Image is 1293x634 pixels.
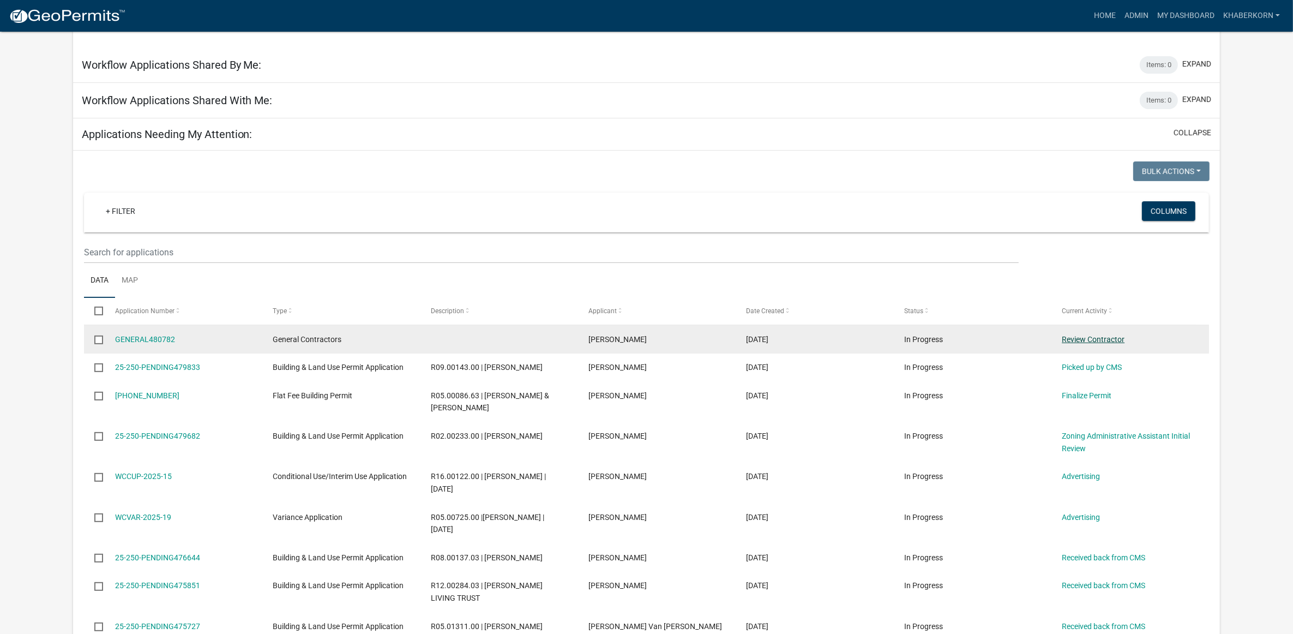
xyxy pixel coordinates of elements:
[1062,553,1145,562] a: Received back from CMS
[894,298,1051,324] datatable-header-cell: Status
[588,472,647,481] span: Roger Dykes
[420,298,578,324] datatable-header-cell: Description
[273,391,352,400] span: Flat Fee Building Permit
[115,622,200,631] a: 25-250-PENDING475727
[1153,5,1219,26] a: My Dashboard
[84,298,105,324] datatable-header-cell: Select
[1174,127,1211,139] button: collapse
[904,622,943,631] span: In Progress
[273,363,404,372] span: Building & Land Use Permit Application
[588,581,647,590] span: Mark Stimets
[115,432,200,440] a: 25-250-PENDING479682
[1142,201,1195,221] button: Columns
[105,298,262,324] datatable-header-cell: Application Number
[904,391,943,400] span: In Progress
[273,581,404,590] span: Building & Land Use Permit Application
[1062,472,1100,481] a: Advertising
[431,622,543,631] span: R05.01311.00 | TIM VANDEWALKER
[588,363,647,372] span: Jason Merchlewitz
[431,432,543,440] span: R02.00233.00 | HEIDI NORTON
[84,241,1019,264] input: Search for applications
[747,307,785,315] span: Date Created
[747,553,769,562] span: 09/10/2025
[431,391,549,412] span: R05.00086.63 | EMMA A & ANDREW B HERSHBERGER
[273,335,341,344] span: General Contractors
[115,472,172,481] a: WCCUP-2025-15
[431,581,543,602] span: R12.00284.03 | DONDLINGER LIVING TRUST
[115,581,200,590] a: 25-250-PENDING475851
[588,513,647,522] span: Robert Fleming
[904,553,943,562] span: In Progress
[115,335,175,344] a: GENERAL480782
[115,307,175,315] span: Application Number
[1062,391,1111,400] a: Finalize Permit
[1182,58,1211,70] button: expand
[115,553,200,562] a: 25-250-PENDING476644
[273,553,404,562] span: Building & Land Use Permit Application
[262,298,420,324] datatable-header-cell: Type
[747,432,769,440] span: 09/17/2025
[273,432,404,440] span: Building & Land Use Permit Application
[736,298,893,324] datatable-header-cell: Date Created
[747,363,769,372] span: 09/17/2025
[747,581,769,590] span: 09/09/2025
[747,335,769,344] span: 09/18/2025
[588,553,647,562] span: Jerry Allers
[588,622,722,631] span: Timothy Van De Walker
[588,391,647,400] span: Ryan Knutson
[1133,162,1210,181] button: Bulk Actions
[82,128,252,141] h5: Applications Needing My Attention:
[1062,335,1124,344] a: Review Contractor
[431,513,544,534] span: R05.00725.00 |Tim Duellman | 09/15/2025
[273,307,287,315] span: Type
[747,391,769,400] span: 09/17/2025
[115,513,171,522] a: WCVAR-2025-19
[115,391,179,400] a: [PHONE_NUMBER]
[1182,94,1211,105] button: expand
[115,363,200,372] a: 25-250-PENDING479833
[1090,5,1120,26] a: Home
[904,307,923,315] span: Status
[273,513,342,522] span: Variance Application
[1219,5,1284,26] a: khaberkorn
[747,472,769,481] span: 09/15/2025
[273,472,407,481] span: Conditional Use/Interim Use Application
[578,298,736,324] datatable-header-cell: Applicant
[904,472,943,481] span: In Progress
[431,553,543,562] span: R08.00137.03 | ANDREW E MULLENBACH
[1140,92,1178,109] div: Items: 0
[904,335,943,344] span: In Progress
[1062,432,1190,453] a: Zoning Administrative Assistant Initial Review
[1062,307,1107,315] span: Current Activity
[431,472,546,493] span: R16.00122.00 | Roger Dykes | 09/15/2025
[588,432,647,440] span: Heidi Norton
[82,94,273,107] h5: Workflow Applications Shared With Me:
[84,264,115,298] a: Data
[904,363,943,372] span: In Progress
[904,581,943,590] span: In Progress
[747,622,769,631] span: 09/09/2025
[1140,56,1178,74] div: Items: 0
[1062,581,1145,590] a: Received back from CMS
[588,335,647,344] span: Sam Nierman
[1062,363,1122,372] a: Picked up by CMS
[273,622,404,631] span: Building & Land Use Permit Application
[904,432,943,440] span: In Progress
[431,307,464,315] span: Description
[747,513,769,522] span: 09/15/2025
[115,264,145,298] a: Map
[1062,622,1145,631] a: Received back from CMS
[431,363,543,372] span: R09.00143.00 | JASON MERCHLEWITZ
[97,201,144,221] a: + Filter
[1120,5,1153,26] a: Admin
[1051,298,1209,324] datatable-header-cell: Current Activity
[1062,513,1100,522] a: Advertising
[82,58,262,71] h5: Workflow Applications Shared By Me:
[904,513,943,522] span: In Progress
[588,307,617,315] span: Applicant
